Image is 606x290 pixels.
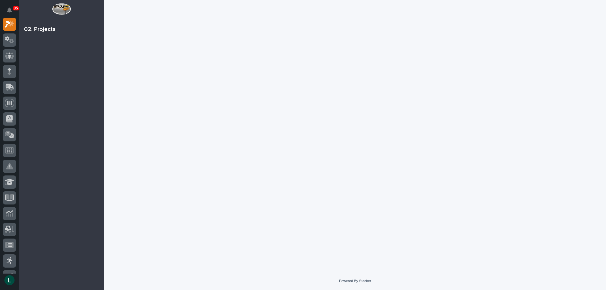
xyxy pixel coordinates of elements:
[24,26,56,33] div: 02. Projects
[339,279,371,283] a: Powered By Stacker
[3,4,16,17] button: Notifications
[3,274,16,287] button: users-avatar
[8,8,16,18] div: Notifications35
[52,3,71,15] img: Workspace Logo
[14,6,18,10] p: 35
